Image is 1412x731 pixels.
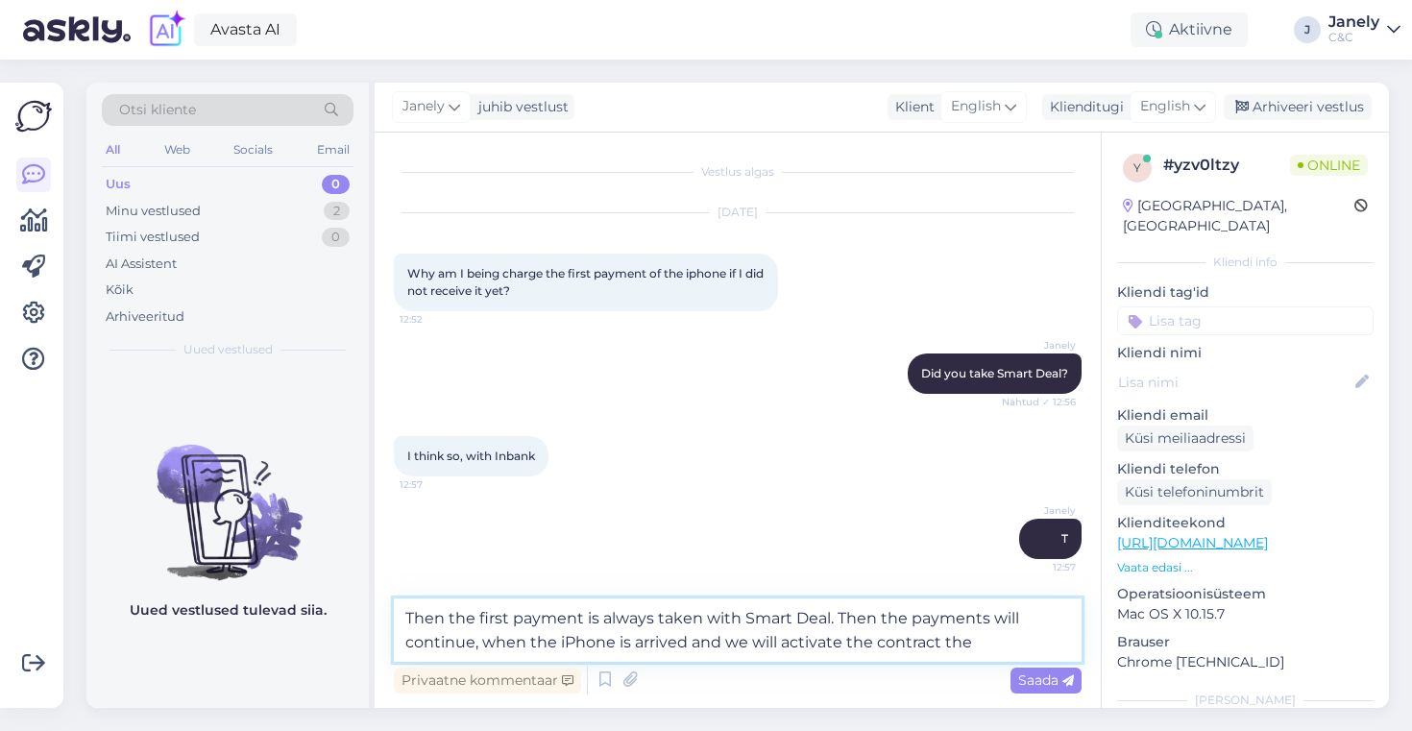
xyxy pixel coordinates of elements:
span: Janely [402,96,445,117]
textarea: Then the first payment is always taken with Smart Deal. Then the payments will continue, when the... [394,598,1082,662]
span: Uued vestlused [183,341,273,358]
a: [URL][DOMAIN_NAME] [1117,534,1268,551]
div: 0 [322,175,350,194]
div: [PERSON_NAME] [1117,692,1374,709]
div: Minu vestlused [106,202,201,221]
div: AI Assistent [106,255,177,274]
p: Operatsioonisüsteem [1117,584,1374,604]
p: Mac OS X 10.15.7 [1117,604,1374,624]
p: Uued vestlused tulevad siia. [130,600,327,621]
div: C&C [1328,30,1379,45]
div: juhib vestlust [471,97,569,117]
p: Kliendi telefon [1117,459,1374,479]
span: Saada [1018,671,1074,689]
p: Kliendi tag'id [1117,282,1374,303]
span: Janely [1004,503,1076,518]
div: Janely [1328,14,1379,30]
div: Küsi telefoninumbrit [1117,479,1272,505]
img: No chats [86,410,369,583]
span: I think so, with Inbank [407,449,535,463]
p: Kliendi nimi [1117,343,1374,363]
div: All [102,137,124,162]
div: Socials [230,137,277,162]
span: Janely [1004,338,1076,353]
div: Web [160,137,194,162]
div: Kõik [106,280,134,300]
span: T [1061,531,1068,546]
div: Kliendi info [1117,254,1374,271]
div: # yzv0ltzy [1163,154,1290,177]
img: Askly Logo [15,98,52,134]
span: 12:57 [1004,560,1076,574]
span: 12:52 [400,312,472,327]
p: Kliendi email [1117,405,1374,426]
img: explore-ai [146,10,186,50]
p: Klienditeekond [1117,513,1374,533]
p: Vaata edasi ... [1117,559,1374,576]
input: Lisa nimi [1118,372,1351,393]
div: Privaatne kommentaar [394,668,581,694]
div: [GEOGRAPHIC_DATA], [GEOGRAPHIC_DATA] [1123,196,1354,236]
span: Nähtud ✓ 12:56 [1002,395,1076,409]
div: Aktiivne [1131,12,1248,47]
span: English [951,96,1001,117]
div: Uus [106,175,131,194]
p: Chrome [TECHNICAL_ID] [1117,652,1374,672]
span: Why am I being charge the first payment of the iphone if I did not receive it yet? [407,266,767,298]
span: 12:57 [400,477,472,492]
span: Online [1290,155,1368,176]
div: Email [313,137,353,162]
span: Otsi kliente [119,100,196,120]
span: English [1140,96,1190,117]
div: 0 [322,228,350,247]
div: J [1294,16,1321,43]
div: Küsi meiliaadressi [1117,426,1254,451]
div: Arhiveeri vestlus [1224,94,1372,120]
p: Brauser [1117,632,1374,652]
div: Arhiveeritud [106,307,184,327]
a: JanelyC&C [1328,14,1400,45]
div: [DATE] [394,204,1082,221]
span: y [1133,160,1141,175]
div: Vestlus algas [394,163,1082,181]
input: Lisa tag [1117,306,1374,335]
a: Avasta AI [194,13,297,46]
div: Tiimi vestlused [106,228,200,247]
span: Did you take Smart Deal? [921,366,1068,380]
div: 2 [324,202,350,221]
div: Klient [888,97,935,117]
div: Klienditugi [1042,97,1124,117]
